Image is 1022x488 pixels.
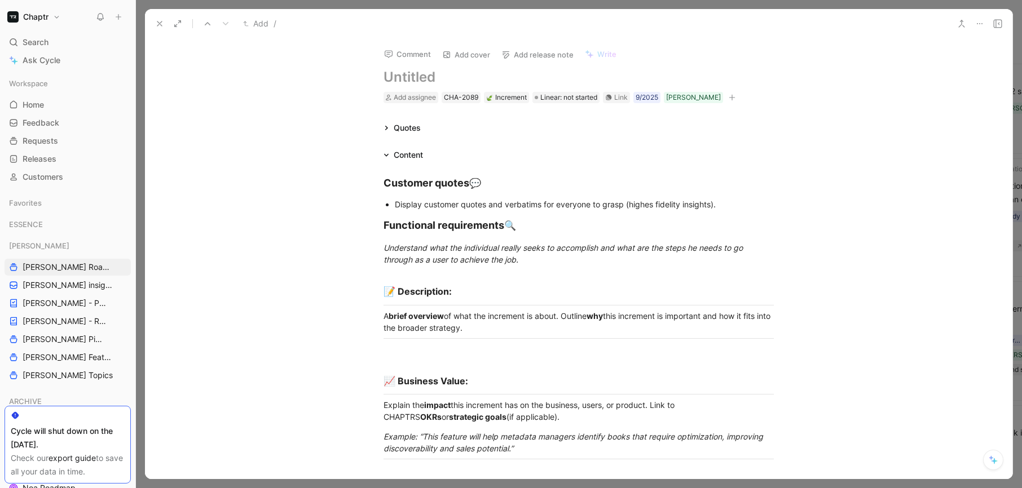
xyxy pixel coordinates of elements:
a: [PERSON_NAME] - REFINEMENTS [5,313,131,330]
span: [PERSON_NAME] - REFINEMENTS [23,316,109,327]
strong: Functional requirements [384,219,504,231]
div: Content [394,148,423,162]
a: Feedback [5,114,131,131]
strong: strategic goals [449,412,506,422]
button: Comment [379,46,436,62]
div: Cycle will shut down on the [DATE]. [11,424,125,451]
div: Quotes [379,121,425,135]
div: ARCHIVEARCHIVE - [PERSON_NAME] PipelineARCHIVE - Noa Pipeline [5,393,131,449]
span: Home [23,99,44,110]
a: [PERSON_NAME] Pipeline [5,331,131,348]
span: [PERSON_NAME] insights [23,280,115,291]
span: Releases [23,153,56,165]
span: Add assignee [394,93,436,101]
em: Example: “This feature will help metadata managers identify books that require optimization, impr... [384,432,765,453]
span: Ask Cycle [23,54,60,67]
div: Search [5,34,131,51]
strong: impact [424,400,451,410]
div: [PERSON_NAME][PERSON_NAME] Roadmap - open items[PERSON_NAME] insights[PERSON_NAME] - PLANNINGS[PE... [5,237,131,384]
a: [PERSON_NAME] Roadmap - open items [5,259,131,276]
div: ARCHIVE [5,393,131,410]
div: Check our to save all your data in time. [11,451,125,478]
span: [PERSON_NAME] - PLANNINGS [23,298,108,309]
a: Ask Cycle [5,52,131,69]
div: Content [379,148,428,162]
a: Releases [5,150,131,167]
a: Customers [5,168,131,185]
a: [PERSON_NAME] insights [5,277,131,294]
span: [PERSON_NAME] Pipeline [23,334,105,345]
div: Increment [486,92,527,103]
a: [PERSON_NAME] Features [5,349,131,366]
div: A of what the increment is about. Outline this increment is important and how it fits into the br... [384,310,774,334]
a: [PERSON_NAME] - PLANNINGS [5,295,131,312]
div: Explain the this increment has on the business, users, or product. Link to CHAPTRS or (if applica... [384,399,774,423]
span: [PERSON_NAME] Roadmap - open items [23,261,112,273]
a: Home [5,96,131,113]
button: Add release note [496,47,579,63]
strong: why [587,311,603,321]
span: Customers [23,171,63,183]
strong: brief overview [389,311,444,321]
img: 🍃 [486,94,493,101]
div: ESSENCE [5,216,131,236]
div: [PERSON_NAME] [666,92,721,103]
strong: Business Value: [398,375,468,387]
div: Linear: not started [532,92,600,103]
a: export guide [49,453,96,463]
span: 📈 [384,375,395,387]
img: Chaptr [7,11,19,23]
span: ESSENCE [9,219,43,230]
div: ESSENCE [5,216,131,233]
span: 🔍 [504,220,516,231]
a: [PERSON_NAME] Topics [5,367,131,384]
h1: Chaptr [23,12,49,22]
button: Add [240,17,271,30]
span: / [274,17,276,30]
div: [PERSON_NAME] [5,237,131,254]
span: [PERSON_NAME] [9,240,69,251]
span: Requests [23,135,58,147]
div: Link [614,92,628,103]
span: Feedback [23,117,59,128]
span: Linear: not started [540,92,597,103]
strong: Customer quotes [384,177,469,189]
button: Add cover [437,47,495,63]
div: Workspace [5,75,131,92]
span: [PERSON_NAME] Topics [23,370,113,381]
div: Favorites [5,194,131,211]
span: Search [23,36,49,49]
strong: OKRs [420,412,442,422]
div: Quotes [394,121,421,135]
div: Display customer quotes and verbatims for everyone to grasp (highes fidelity insights). [395,198,774,210]
em: Understand what the individual really seeks to accomplish and what are the steps he needs to go t... [384,243,745,264]
a: Requests [5,132,131,149]
div: CHA-2089 [444,92,478,103]
span: Workspace [9,78,48,89]
span: ARCHIVE [9,396,42,407]
span: Favorites [9,197,42,208]
button: ChaptrChaptr [5,9,63,25]
span: Write [597,49,616,59]
div: 9/2025 [636,92,658,103]
span: [PERSON_NAME] Features [23,352,116,363]
strong: Description: [398,286,452,297]
button: Write [580,46,622,62]
div: 🍃Increment [484,92,529,103]
span: 💬 [469,178,481,189]
span: 📝 [384,286,395,297]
